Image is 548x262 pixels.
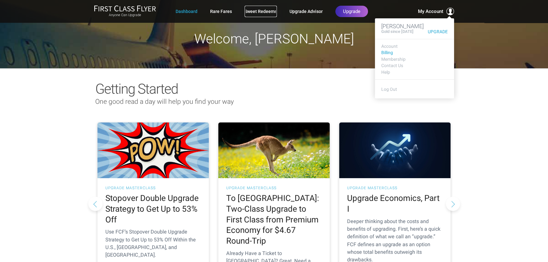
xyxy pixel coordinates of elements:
[381,70,448,75] a: Help
[94,5,156,12] img: First Class Flyer
[418,8,454,15] button: My Account
[381,63,448,68] a: Contact Us
[381,23,448,29] h3: [PERSON_NAME]
[245,6,277,17] a: Sweet Redeems
[381,87,397,92] a: Log Out
[95,98,234,105] span: One good read a day will help you find your way
[226,193,322,246] h2: To [GEOGRAPHIC_DATA]: Two-Class Upgrade to First Class from Premium Economy for $4.67 Round-Trip
[446,196,460,211] button: Next slide
[226,186,322,190] h3: UPGRADE MASTERCLASS
[105,186,201,190] h3: UPGRADE MASTERCLASS
[176,6,197,17] a: Dashboard
[105,193,201,225] h2: Stopover Double Upgrade Strategy to Get Up to 53% Off
[381,44,448,49] a: Account
[94,13,156,17] small: Anyone Can Upgrade
[381,50,448,55] a: Billing
[94,5,156,18] a: First Class FlyerAnyone Can Upgrade
[210,6,232,17] a: Rare Fares
[425,29,448,34] a: Upgrade
[381,29,414,34] h4: Gold since [DATE]
[105,228,201,259] p: Use FCF’s Stopover Double Upgrade Strategy to Get Up to 53% Off Within the U.S., [GEOGRAPHIC_DATA...
[194,31,354,47] span: Welcome, [PERSON_NAME]
[381,57,448,62] a: Membership
[95,81,178,97] span: Getting Started
[347,186,443,190] h3: UPGRADE MASTERCLASS
[290,6,323,17] a: Upgrade Advisor
[88,196,103,211] button: Previous slide
[418,8,443,15] span: My Account
[335,6,368,17] a: Upgrade
[347,193,443,215] h2: Upgrade Economics, Part I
